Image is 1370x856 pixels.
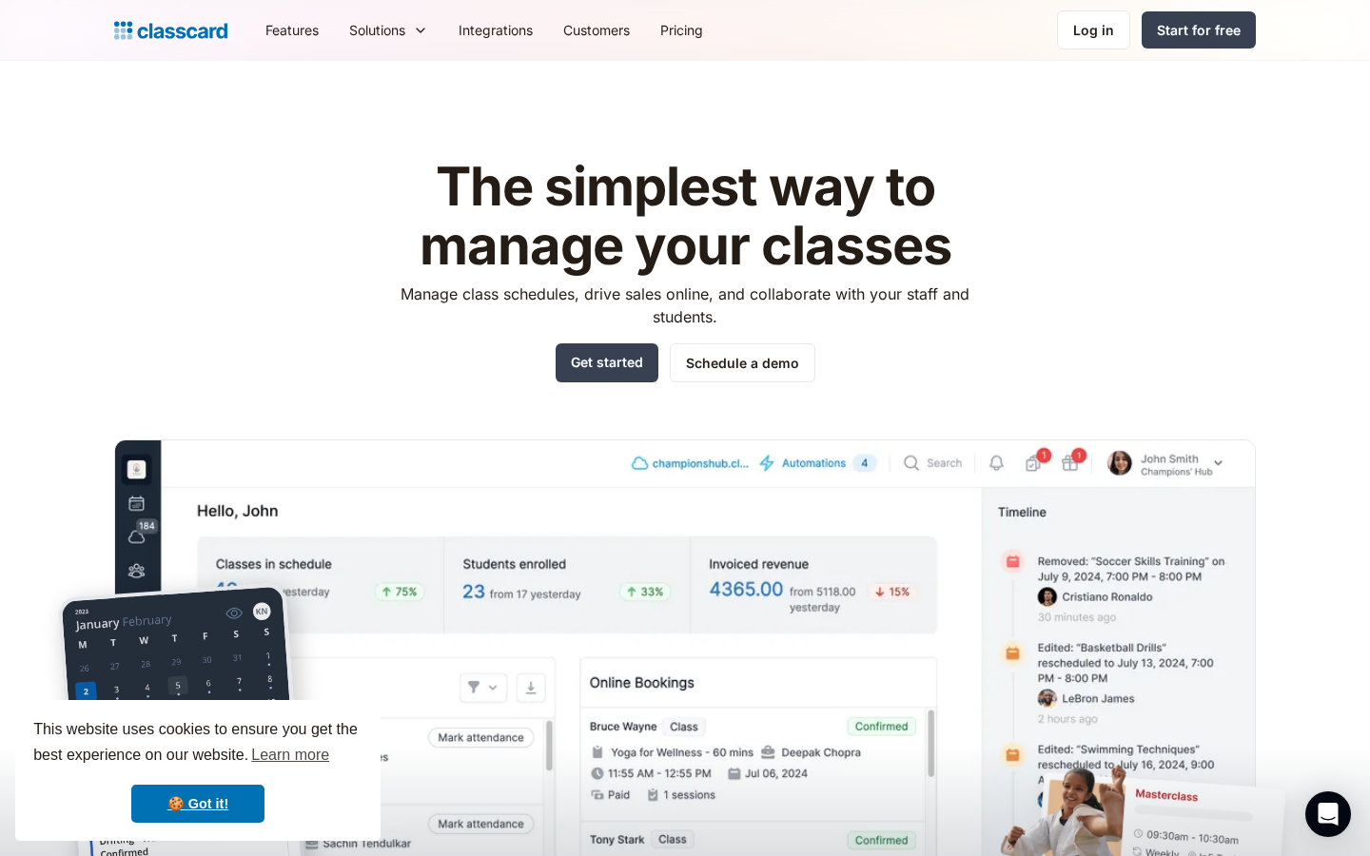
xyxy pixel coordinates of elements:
a: Integrations [443,9,548,51]
div: Open Intercom Messenger [1305,791,1351,837]
div: Solutions [349,20,405,40]
a: Start for free [1142,11,1256,49]
a: home [114,17,227,44]
h1: The simplest way to manage your classes [383,158,988,275]
a: Get started [556,343,658,382]
a: learn more about cookies [248,741,332,769]
p: Manage class schedules, drive sales online, and collaborate with your staff and students. [383,282,988,328]
span: This website uses cookies to ensure you get the best experience on our website. [33,718,362,769]
div: Start for free [1157,20,1241,40]
a: Schedule a demo [670,343,815,382]
div: cookieconsent [15,700,381,841]
a: dismiss cookie message [131,785,264,823]
div: Solutions [334,9,443,51]
a: Customers [548,9,645,51]
div: Log in [1073,20,1114,40]
a: Log in [1057,10,1130,49]
a: Features [250,9,334,51]
a: Pricing [645,9,718,51]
